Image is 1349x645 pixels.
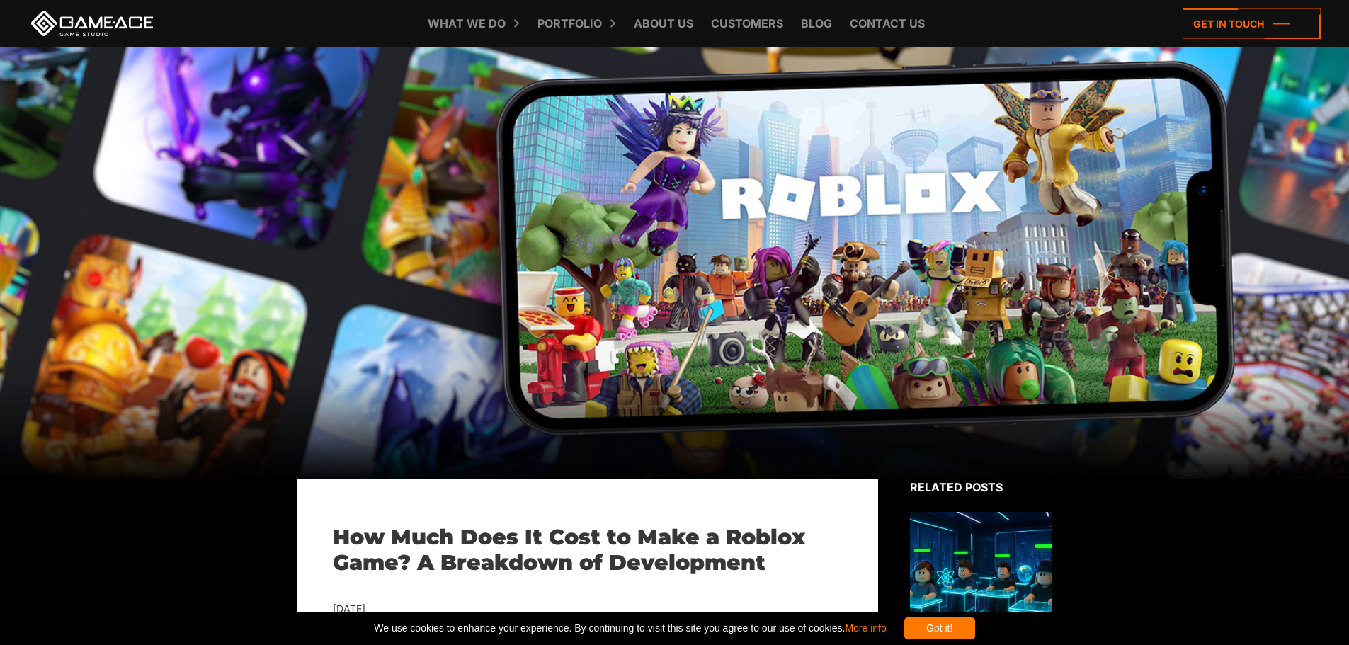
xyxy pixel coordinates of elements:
div: Got it! [904,617,975,639]
span: We use cookies to enhance your experience. By continuing to visit this site you agree to our use ... [374,617,886,639]
div: [DATE] [333,600,843,618]
h1: How Much Does It Cost to Make a Roblox Game? A Breakdown of Development [333,525,843,576]
a: Get in touch [1183,8,1321,39]
div: Related posts [910,479,1052,496]
img: Related [910,512,1052,641]
a: More info [845,622,886,634]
